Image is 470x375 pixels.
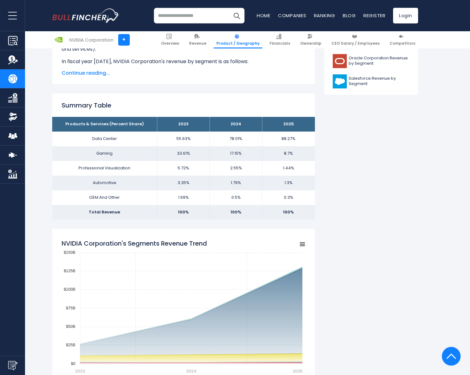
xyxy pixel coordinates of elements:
[393,8,418,23] a: Login
[363,12,386,19] a: Register
[52,176,157,190] td: Automotive
[52,8,119,23] img: bullfincher logo
[262,146,315,161] td: 8.7%
[210,146,262,161] td: 17.15%
[157,190,210,205] td: 1.69%
[262,176,315,190] td: 1.3%
[262,117,315,132] th: 2025
[262,190,315,205] td: 0.3%
[71,361,75,366] text: $0
[189,41,206,46] span: Revenue
[329,73,413,90] a: Salesforce Revenue by Segment
[66,306,75,310] text: $75B
[343,12,356,19] a: Blog
[63,268,75,273] text: $125B
[349,76,410,87] span: Salesforce Revenue by Segment
[52,190,157,205] td: OEM And Other
[69,36,114,43] div: NVIDIA Corporation
[66,324,75,329] text: $50B
[293,368,303,374] text: 2025
[210,117,262,132] th: 2024
[62,239,207,248] tspan: NVIDIA Corporation's Segments Revenue Trend
[214,31,262,48] a: Product / Geography
[297,31,324,48] a: Ownership
[329,31,382,48] a: CEO Salary / Employees
[157,176,210,190] td: 3.35%
[62,101,306,110] h2: Summary Table
[8,112,18,122] img: Ownership
[390,41,415,46] span: Competitors
[157,132,210,146] td: 55.63%
[333,54,347,68] img: ORCL logo
[331,41,380,46] span: CEO Salary / Employees
[157,117,210,132] th: 2023
[52,205,157,220] td: Total Revenue
[52,117,157,132] th: Products & Services (Percent Share)
[52,8,119,23] a: Go to homepage
[270,41,290,46] span: Financials
[216,41,260,46] span: Product / Geography
[161,41,179,46] span: Overview
[210,161,262,176] td: 2.55%
[210,190,262,205] td: 0.5%
[52,161,157,176] td: Professional Visualization
[186,31,209,48] a: Revenue
[62,69,306,77] span: Continue reading...
[118,34,130,46] a: +
[157,146,210,161] td: 33.61%
[300,41,321,46] span: Ownership
[278,12,306,19] a: Companies
[349,56,410,66] span: Oracle Corporation Revenue by Segment
[62,58,306,65] p: In fiscal year [DATE], NVIDIA Corporation's revenue by segment is as follows:
[157,161,210,176] td: 5.72%
[267,31,293,48] a: Financials
[158,31,182,48] a: Overview
[157,205,210,220] td: 100%
[52,132,157,146] td: Data Center
[314,12,335,19] a: Ranking
[53,34,64,46] img: NVDA logo
[210,205,262,220] td: 100%
[63,250,75,255] text: $150B
[229,8,245,23] button: Search
[63,287,75,292] text: $100B
[257,12,270,19] a: Home
[333,74,347,88] img: CRM logo
[387,31,418,48] a: Competitors
[66,342,75,347] text: $25B
[262,132,315,146] td: 88.27%
[329,52,413,70] a: Oracle Corporation Revenue by Segment
[210,132,262,146] td: 78.01%
[262,161,315,176] td: 1.44%
[75,368,85,374] text: 2023
[262,205,315,220] td: 100%
[210,176,262,190] td: 1.79%
[186,368,196,374] text: 2024
[52,146,157,161] td: Gaming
